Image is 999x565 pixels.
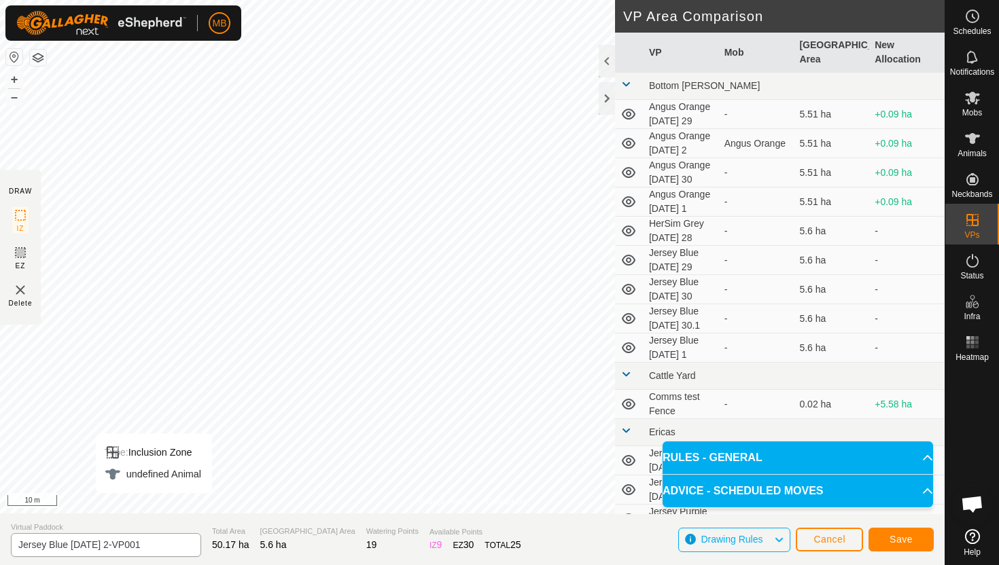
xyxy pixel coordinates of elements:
div: - [724,253,789,268]
td: 5.51 ha [794,158,869,187]
div: - [724,224,789,238]
span: Available Points [430,526,521,538]
td: Angus Orange [DATE] 30 [644,158,719,187]
span: EZ [16,261,26,271]
span: [GEOGRAPHIC_DATA] Area [260,526,355,537]
span: Animals [958,149,987,158]
div: EZ [453,538,474,552]
span: Ericas [649,426,676,437]
img: VP [12,282,29,298]
td: HerSim Grey [DATE] 28 [644,217,719,246]
span: 5.6 ha [260,539,287,550]
td: Jersey Purple [DATE] 2 [644,475,719,505]
td: - [869,275,945,304]
span: Infra [964,312,980,321]
td: Angus Orange [DATE] 29 [644,100,719,129]
span: Virtual Paddock [11,522,201,533]
span: Notifications [950,68,994,76]
div: Inclusion Zone [105,444,201,460]
div: Open chat [952,484,993,524]
div: - [724,397,789,412]
span: Heatmap [956,353,989,361]
div: - [724,341,789,355]
span: Help [964,548,981,556]
span: 30 [463,539,474,550]
span: 50.17 ha [212,539,249,550]
td: - [869,246,945,275]
button: Reset Map [6,49,22,65]
td: 5.51 ha [794,187,869,217]
span: 19 [366,539,377,550]
div: DRAW [9,186,32,196]
th: VP [644,33,719,73]
span: MB [213,16,227,31]
span: ADVICE - SCHEDULED MOVES [663,483,823,499]
button: Save [869,528,934,551]
td: Jersey Blue [DATE] 30 [644,275,719,304]
span: RULES - GENERAL [663,450,763,466]
td: 0.02 ha [794,390,869,419]
div: - [724,312,789,326]
th: New Allocation [869,33,945,73]
button: Cancel [796,528,863,551]
span: Save [890,534,913,545]
a: Contact Us [486,496,526,508]
div: - [724,166,789,180]
td: - [869,304,945,333]
td: - [869,217,945,246]
p-accordion-header: RULES - GENERAL [663,441,933,474]
h2: VP Area Comparison [623,8,945,24]
div: - [724,107,789,122]
span: Total Area [212,526,249,537]
span: Bottom [PERSON_NAME] [649,80,760,91]
td: Jersey Blue [DATE] 1 [644,333,719,363]
div: - [724,195,789,209]
td: +0.09 ha [869,129,945,158]
td: 5.51 ha [794,129,869,158]
img: Gallagher Logo [16,11,186,35]
button: Map Layers [30,50,46,66]
span: VPs [964,231,979,239]
div: undefined Animal [105,466,201,482]
td: Comms test Fence [644,390,719,419]
div: - [724,282,789,297]
td: 5.6 ha [794,217,869,246]
td: 5.6 ha [794,275,869,304]
td: Jersey Blue [DATE] 29 [644,246,719,275]
span: Schedules [953,27,991,35]
td: +0.09 ha [869,158,945,187]
td: +5.58 ha [869,390,945,419]
span: Delete [9,298,33,308]
button: + [6,71,22,88]
td: 5.6 ha [794,333,869,363]
td: Jersey Purple [DATE] 30 [644,505,719,534]
th: [GEOGRAPHIC_DATA] Area [794,33,869,73]
div: TOTAL [485,538,521,552]
td: 5.51 ha [794,100,869,129]
th: Mob [719,33,794,73]
p-accordion-header: ADVICE - SCHEDULED MOVES [663,475,933,507]
td: 5.6 ha [794,304,869,333]
div: IZ [430,538,442,552]
button: – [6,89,22,105]
div: Angus Orange [724,136,789,151]
td: 5.6 ha [794,246,869,275]
span: Watering Points [366,526,419,537]
td: - [869,333,945,363]
td: Angus Orange [DATE] 2 [644,129,719,158]
span: 9 [437,539,442,550]
td: Jersey Blue [DATE] 30.1 [644,304,719,333]
span: Neckbands [951,190,992,198]
span: 25 [510,539,521,550]
span: IZ [17,223,24,234]
span: Mobs [962,109,982,117]
td: Jersey Purple [DATE] 29 [644,446,719,475]
div: - [724,512,789,526]
a: Privacy Policy [419,496,470,508]
span: Cattle Yard [649,370,696,381]
span: Cancel [813,534,845,545]
span: Drawing Rules [701,534,763,545]
td: +0.09 ha [869,187,945,217]
td: Angus Orange [DATE] 1 [644,187,719,217]
a: Help [945,524,999,562]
